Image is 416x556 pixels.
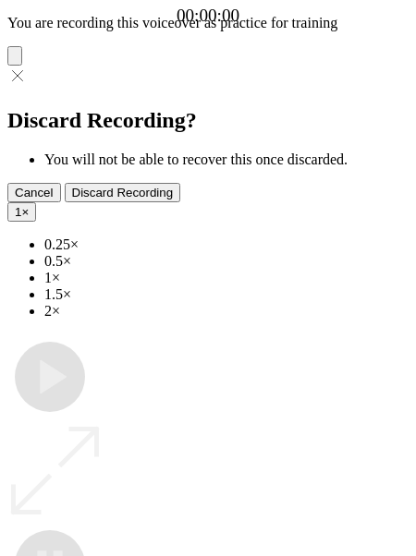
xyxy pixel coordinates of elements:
h2: Discard Recording? [7,108,409,133]
li: 1.5× [44,286,409,303]
li: 2× [44,303,409,320]
li: 0.25× [44,236,409,253]
button: Cancel [7,183,61,202]
p: You are recording this voiceover as practice for training [7,15,409,31]
span: 1 [15,205,21,219]
button: 1× [7,202,36,222]
a: 00:00:00 [177,6,239,26]
li: You will not be able to recover this once discarded. [44,151,409,168]
button: Discard Recording [65,183,181,202]
li: 0.5× [44,253,409,270]
li: 1× [44,270,409,286]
